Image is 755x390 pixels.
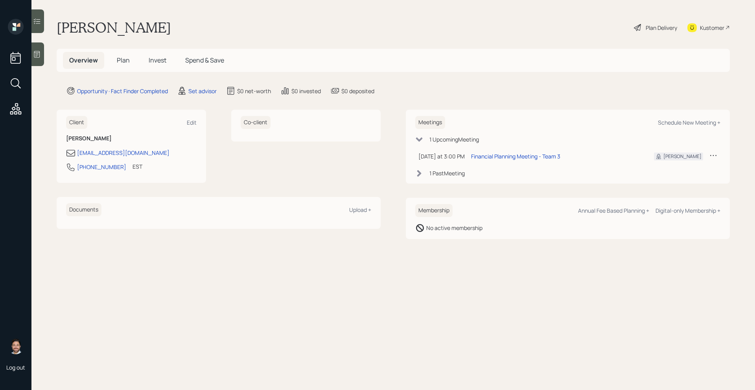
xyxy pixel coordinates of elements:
div: $0 deposited [341,87,374,95]
div: [DATE] at 3:00 PM [418,152,465,160]
h6: Membership [415,204,453,217]
div: Log out [6,364,25,371]
div: $0 net-worth [237,87,271,95]
h6: [PERSON_NAME] [66,135,197,142]
div: 1 Past Meeting [429,169,465,177]
span: Spend & Save [185,56,224,64]
h6: Meetings [415,116,445,129]
div: Financial Planning Meeting - Team 3 [471,152,560,160]
span: Plan [117,56,130,64]
div: Annual Fee Based Planning + [578,207,649,214]
div: Digital-only Membership + [656,207,720,214]
h1: [PERSON_NAME] [57,19,171,36]
div: [PERSON_NAME] [663,153,702,160]
div: Edit [187,119,197,126]
span: Overview [69,56,98,64]
div: 1 Upcoming Meeting [429,135,479,143]
h6: Client [66,116,87,129]
div: Set advisor [188,87,217,95]
h6: Documents [66,203,101,216]
div: Schedule New Meeting + [658,119,720,126]
div: $0 invested [291,87,321,95]
div: Plan Delivery [646,24,677,32]
div: [PHONE_NUMBER] [77,163,126,171]
div: Kustomer [700,24,724,32]
span: Invest [149,56,166,64]
div: Upload + [349,206,371,213]
div: EST [133,162,142,171]
h6: Co-client [241,116,271,129]
div: Opportunity · Fact Finder Completed [77,87,168,95]
div: [EMAIL_ADDRESS][DOMAIN_NAME] [77,149,169,157]
div: No active membership [426,224,482,232]
img: michael-russo-headshot.png [8,338,24,354]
